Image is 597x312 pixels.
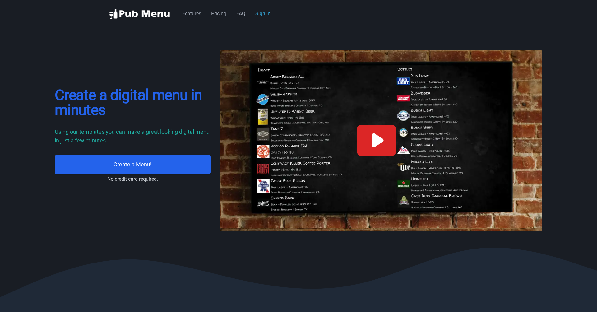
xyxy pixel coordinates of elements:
span: Create a digital menu in minutes [55,86,202,119]
a: Sign In [255,11,271,16]
div: No credit card required. [107,175,158,183]
a: Features [182,11,201,16]
a: Create a Menu! [55,155,211,174]
a: Pricing [211,11,226,16]
nav: Global [109,7,488,20]
a: FAQ [236,11,245,16]
span: Using our templates you can make a great looking digital menu in just a few minutes. [55,128,210,144]
img: logo [109,9,170,19]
